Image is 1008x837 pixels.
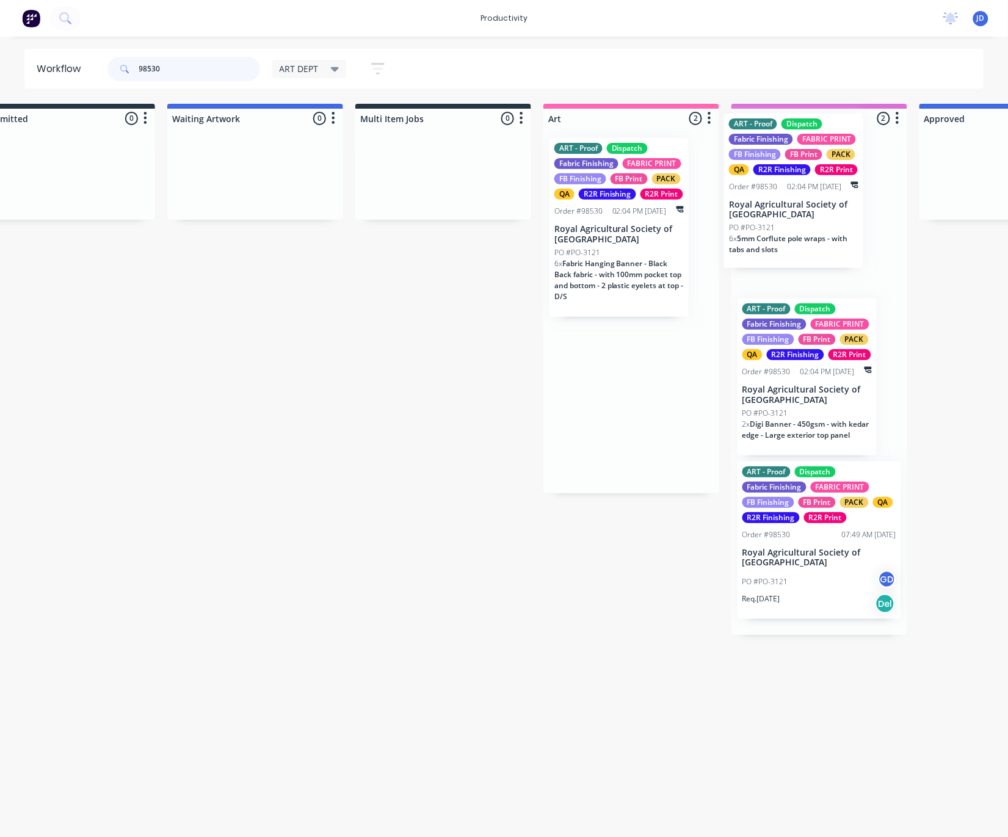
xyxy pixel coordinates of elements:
span: JD [977,13,985,24]
div: productivity [474,9,534,27]
input: Search for orders... [139,57,260,81]
span: ART DEPT [280,62,319,75]
div: Workflow [37,62,87,76]
img: Factory [22,9,40,27]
